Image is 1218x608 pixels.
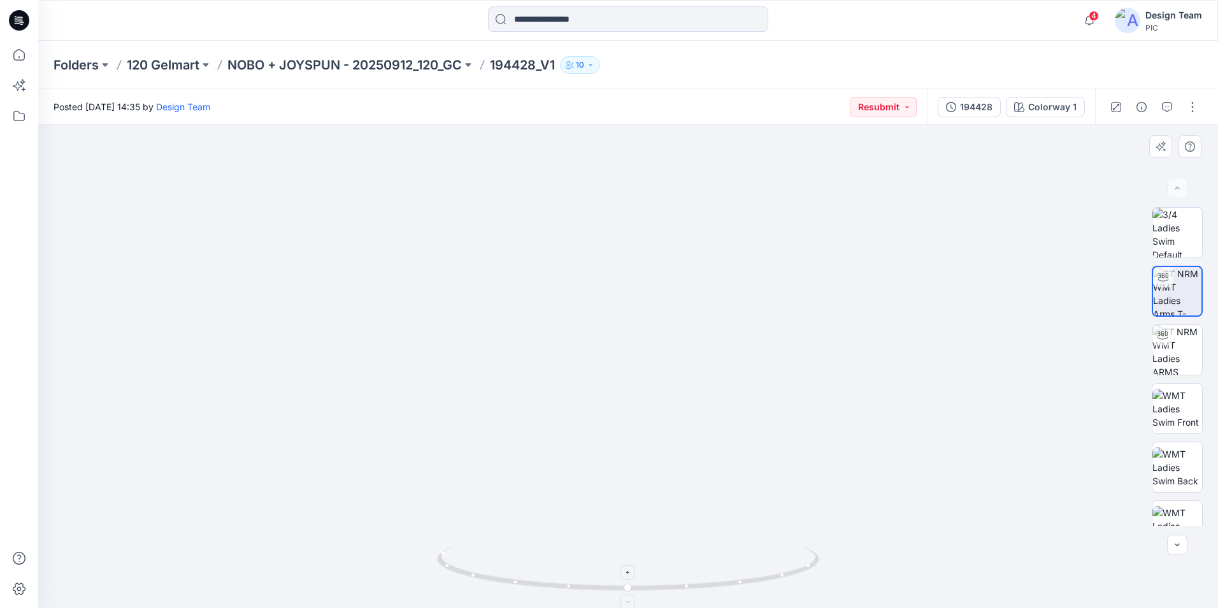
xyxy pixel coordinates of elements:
a: 120 Gelmart [127,56,199,74]
button: 194428 [938,97,1001,117]
span: Posted [DATE] 14:35 by [54,100,210,113]
p: 10 [576,58,584,72]
img: TT NRM WMT Ladies ARMS DOWN [1152,325,1202,375]
div: PIC [1145,23,1202,33]
a: NOBO + JOYSPUN - 20250912_120_GC [227,56,462,74]
img: avatar [1115,8,1140,33]
img: WMT Ladies Swim Left [1152,506,1202,546]
button: Details [1131,97,1152,117]
button: 10 [560,56,600,74]
a: Design Team [156,101,210,112]
button: Colorway 1 [1006,97,1085,117]
img: WMT Ladies Swim Front [1152,389,1202,429]
p: 194428_V1 [490,56,555,74]
img: WMT Ladies Swim Back [1152,447,1202,488]
span: 4 [1089,11,1099,21]
div: Colorway 1 [1028,100,1077,114]
img: TT NRM WMT Ladies Arms T-POSE [1153,267,1201,315]
div: Design Team [1145,8,1202,23]
img: 3/4 Ladies Swim Default [1152,208,1202,257]
a: Folders [54,56,99,74]
div: 194428 [960,100,992,114]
